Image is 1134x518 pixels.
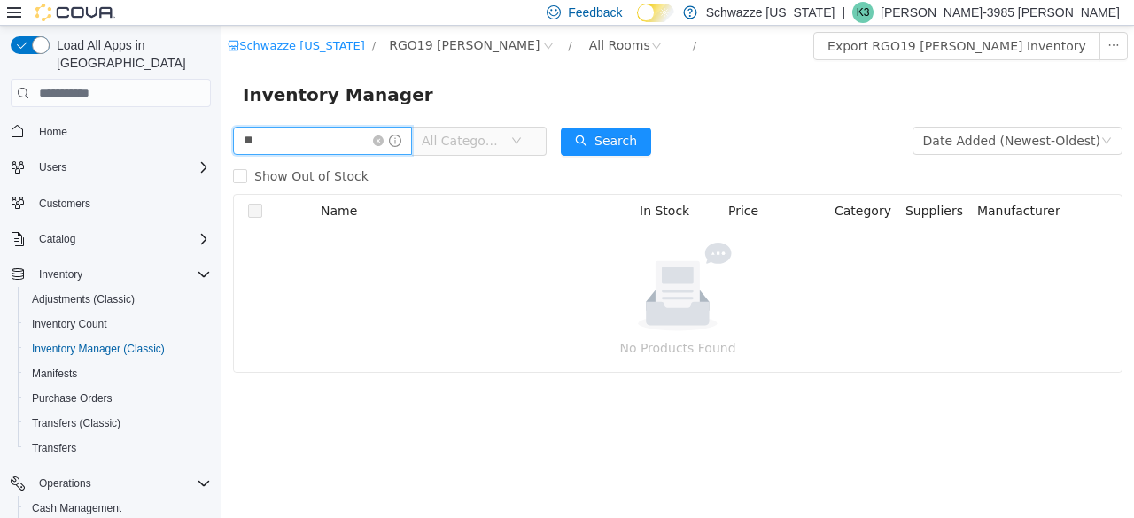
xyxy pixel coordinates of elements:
[25,363,84,384] a: Manifests
[32,292,135,306] span: Adjustments (Classic)
[4,227,218,251] button: Catalog
[25,413,128,434] a: Transfers (Classic)
[25,313,114,335] a: Inventory Count
[18,336,218,361] button: Inventory Manager (Classic)
[18,411,218,436] button: Transfers (Classic)
[6,14,18,26] i: icon: shop
[25,388,120,409] a: Purchase Orders
[368,6,429,33] div: All Rooms
[702,102,879,128] div: Date Added (Newest-Oldest)
[4,190,218,216] button: Customers
[18,287,218,312] button: Adjustments (Classic)
[32,317,107,331] span: Inventory Count
[592,6,879,35] button: Export RGO19 [PERSON_NAME] Inventory
[346,13,350,27] span: /
[50,36,211,72] span: Load All Apps in [GEOGRAPHIC_DATA]
[25,338,211,360] span: Inventory Manager (Classic)
[39,125,67,139] span: Home
[39,476,91,491] span: Operations
[167,10,318,29] span: RGO19 Hobbs
[857,2,870,23] span: K3
[39,267,82,282] span: Inventory
[339,102,430,130] button: icon: searchSearch
[4,262,218,287] button: Inventory
[471,13,475,27] span: /
[32,192,211,214] span: Customers
[637,4,674,22] input: Dark Mode
[32,367,77,381] span: Manifests
[200,106,281,124] span: All Categories
[25,437,211,459] span: Transfers
[568,4,622,21] span: Feedback
[151,110,162,120] i: icon: close-circle
[35,4,115,21] img: Cova
[32,121,74,143] a: Home
[39,232,75,246] span: Catalog
[32,501,121,515] span: Cash Management
[26,143,154,158] span: Show Out of Stock
[684,178,742,192] span: Suppliers
[842,2,845,23] p: |
[32,416,120,430] span: Transfers (Classic)
[151,13,154,27] span: /
[32,120,211,142] span: Home
[878,6,906,35] button: icon: ellipsis
[34,313,879,332] p: No Products Found
[613,178,670,192] span: Category
[290,110,300,122] i: icon: down
[32,157,74,178] button: Users
[32,441,76,455] span: Transfers
[25,289,142,310] a: Adjustments (Classic)
[167,109,180,121] i: icon: info-circle
[6,13,144,27] a: icon: shopSchwazze [US_STATE]
[39,197,90,211] span: Customers
[18,386,218,411] button: Purchase Orders
[32,264,89,285] button: Inventory
[507,178,537,192] span: Price
[32,228,82,250] button: Catalog
[18,361,218,386] button: Manifests
[32,157,211,178] span: Users
[18,436,218,460] button: Transfers
[25,289,211,310] span: Adjustments (Classic)
[25,338,172,360] a: Inventory Manager (Classic)
[880,110,890,122] i: icon: down
[881,2,1120,23] p: [PERSON_NAME]-3985 [PERSON_NAME]
[4,471,218,496] button: Operations
[18,312,218,336] button: Inventory Count
[32,228,211,250] span: Catalog
[32,342,165,356] span: Inventory Manager (Classic)
[756,178,839,192] span: Manufacturer
[99,178,136,192] span: Name
[637,22,638,23] span: Dark Mode
[418,178,468,192] span: In Stock
[32,473,98,494] button: Operations
[32,264,211,285] span: Inventory
[32,473,211,494] span: Operations
[25,388,211,409] span: Purchase Orders
[21,55,222,83] span: Inventory Manager
[39,160,66,174] span: Users
[32,193,97,214] a: Customers
[4,155,218,180] button: Users
[4,118,218,143] button: Home
[25,437,83,459] a: Transfers
[25,363,211,384] span: Manifests
[32,391,113,406] span: Purchase Orders
[25,313,211,335] span: Inventory Count
[706,2,835,23] p: Schwazze [US_STATE]
[25,413,211,434] span: Transfers (Classic)
[852,2,874,23] div: Kandice-3985 Marquez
